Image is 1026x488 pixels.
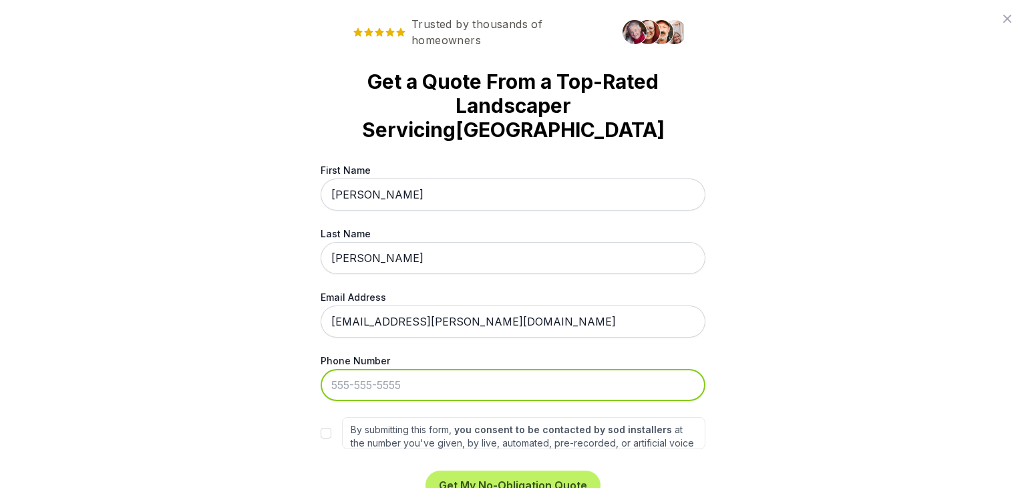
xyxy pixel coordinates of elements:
label: Last Name [321,227,705,241]
label: Phone Number [321,354,705,368]
input: First Name [321,178,705,211]
input: me@gmail.com [321,306,705,338]
strong: you consent to be contacted by sod installers [454,424,672,435]
label: Email Address [321,290,705,304]
span: Trusted by thousands of homeowners [342,16,615,48]
label: First Name [321,163,705,177]
strong: Get a Quote From a Top-Rated Landscaper Servicing [GEOGRAPHIC_DATA] [342,70,684,142]
label: By submitting this form, at the number you've given, by live, automated, pre-recorded, or artific... [342,417,705,449]
input: Last Name [321,242,705,274]
input: 555-555-5555 [321,369,705,401]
